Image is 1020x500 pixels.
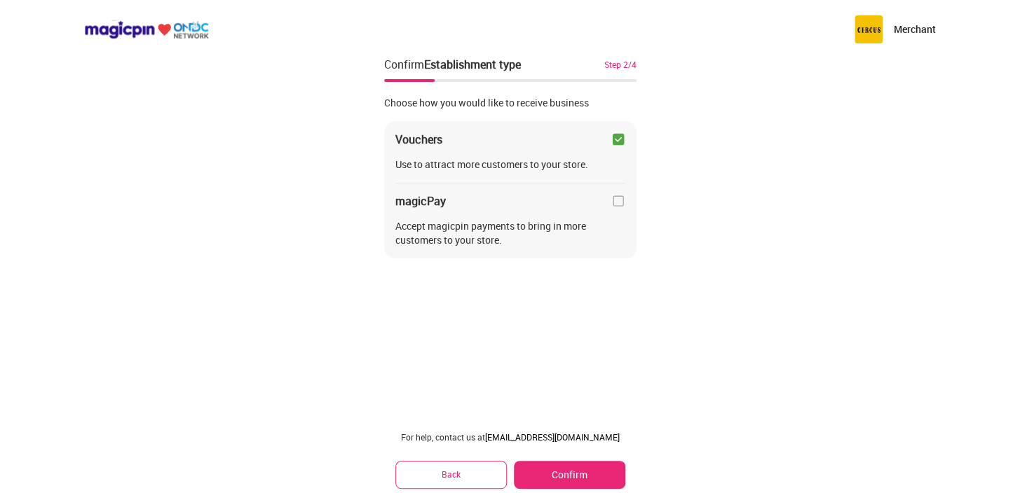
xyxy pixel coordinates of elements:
p: Merchant [894,22,936,36]
div: Choose how you would like to receive business [384,96,637,110]
button: Back [395,461,508,488]
img: circus.b677b59b.png [855,15,883,43]
div: Confirm [384,56,521,73]
div: magicPay [395,194,446,208]
div: Accept magicpin payments to bring in more customers to your store. [395,219,625,247]
div: Use to attract more customers to your store. [395,158,625,172]
div: Vouchers [395,132,442,146]
div: For help, contact us at [395,431,625,443]
img: home-delivery-unchecked-checkbox-icon.f10e6f61.svg [611,194,625,208]
button: Confirm [514,461,625,489]
div: Step 2/4 [604,58,637,71]
img: ondc-logo-new-small.8a59708e.svg [84,20,209,39]
a: [EMAIL_ADDRESS][DOMAIN_NAME] [485,431,620,443]
div: Establishment type [424,57,521,72]
img: checkbox_green.749048da.svg [611,132,625,146]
